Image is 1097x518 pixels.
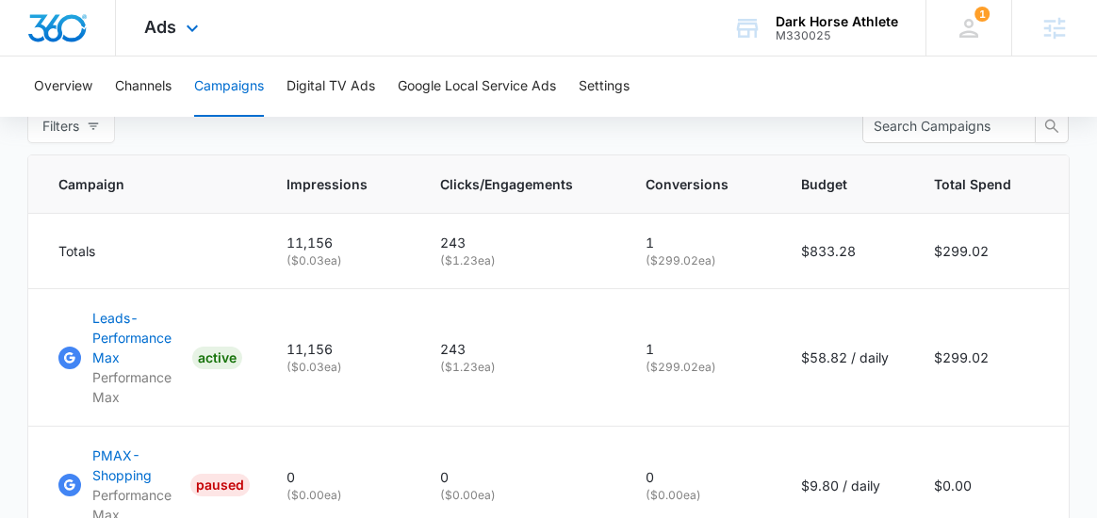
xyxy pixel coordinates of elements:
p: Leads-Performance Max [92,308,185,367]
p: ( $299.02 ea) [646,252,756,269]
img: logo_orange.svg [30,30,45,45]
div: v 4.0.25 [53,30,92,45]
img: website_grey.svg [30,49,45,64]
div: PAUSED [190,474,250,496]
p: ( $0.00 ea) [646,487,756,504]
p: 0 [440,467,600,487]
img: Google Ads [58,347,81,369]
span: Clicks/Engagements [440,174,573,194]
span: Budget [801,174,861,194]
td: $299.02 [911,214,1069,289]
span: Campaign [58,174,214,194]
p: ( $0.00 ea) [287,487,395,504]
span: Ads [144,17,176,37]
input: Search Campaigns [874,116,1009,137]
p: ( $299.02 ea) [646,359,756,376]
span: Filters [42,116,79,137]
button: Overview [34,57,92,117]
a: Google AdsLeads-Performance MaxPerformance MaxACTIVE [58,308,241,407]
span: Total Spend [934,174,1011,194]
p: Performance Max [92,367,185,407]
button: search [1035,109,1069,143]
p: 0 [646,467,756,487]
td: $299.02 [911,289,1069,427]
div: Totals [58,241,241,261]
div: ACTIVE [192,347,242,369]
p: 243 [440,339,600,359]
button: Campaigns [194,57,264,117]
p: 1 [646,233,756,252]
p: 1 [646,339,756,359]
div: notifications count [974,7,990,22]
button: Digital TV Ads [287,57,375,117]
p: 11,156 [287,233,395,252]
div: account id [776,29,898,42]
p: 11,156 [287,339,395,359]
div: Domain Overview [72,111,169,123]
button: Settings [579,57,630,117]
p: ( $0.03 ea) [287,359,395,376]
button: Filters [27,109,115,143]
button: Google Local Service Ads [398,57,556,117]
p: $58.82 / daily [801,348,889,367]
p: $833.28 [801,241,889,261]
p: ( $1.23 ea) [440,252,600,269]
span: Impressions [287,174,368,194]
p: 243 [440,233,600,252]
span: 1 [974,7,990,22]
button: Channels [115,57,172,117]
img: tab_domain_overview_orange.svg [51,109,66,124]
p: ( $0.00 ea) [440,487,600,504]
p: $9.80 / daily [801,476,889,495]
img: tab_keywords_by_traffic_grey.svg [188,109,203,124]
p: ( $0.03 ea) [287,252,395,269]
p: PMAX- Shopping [92,445,183,485]
p: ( $1.23 ea) [440,359,600,376]
div: Domain: [DOMAIN_NAME] [49,49,207,64]
span: search [1036,119,1068,134]
p: 0 [287,467,395,487]
div: Keywords by Traffic [208,111,318,123]
span: Conversions [646,174,729,194]
div: account name [776,14,898,29]
img: Google Ads [58,474,81,496]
